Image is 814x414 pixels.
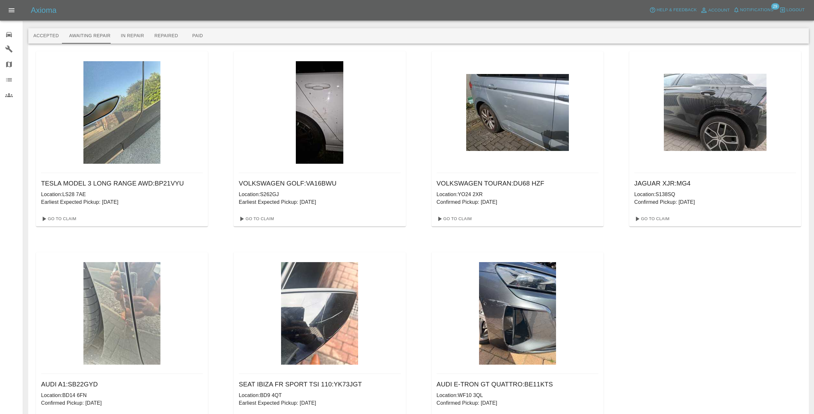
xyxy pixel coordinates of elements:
h6: SEAT IBIZA FR SPORT TSI 110 : YK73JGT [239,379,400,389]
span: Logout [786,6,805,14]
h5: Axioma [31,5,56,15]
span: 29 [771,3,779,10]
button: Open drawer [4,3,19,18]
span: Notifications [740,6,774,14]
p: Earliest Expected Pickup: [DATE] [239,198,400,206]
button: In Repair [116,28,150,44]
h6: VOLKSWAGEN GOLF : VA16BWU [239,178,400,188]
button: Awaiting Repair [64,28,116,44]
a: Go To Claim [236,214,276,224]
a: Go To Claim [632,214,671,224]
p: Location: LS28 7AE [41,191,203,198]
p: Location: WF10 3QL [437,392,598,399]
p: Location: YO24 2XR [437,191,598,198]
a: Account [698,5,732,15]
p: Location: BD9 4QT [239,392,400,399]
p: Earliest Expected Pickup: [DATE] [239,399,400,407]
p: Location: BD14 6FN [41,392,203,399]
a: Go To Claim [39,214,78,224]
p: Confirmed Pickup: [DATE] [634,198,796,206]
button: Help & Feedback [648,5,698,15]
span: Help & Feedback [656,6,697,14]
p: Confirmed Pickup: [DATE] [437,399,598,407]
p: Location: S138SQ [634,191,796,198]
h6: JAGUAR XJR : MG4 [634,178,796,188]
h6: AUDI E-TRON GT QUATTRO : BE11KTS [437,379,598,389]
button: Paid [183,28,212,44]
button: Accepted [28,28,64,44]
button: Logout [778,5,806,15]
p: Confirmed Pickup: [DATE] [437,198,598,206]
h6: VOLKSWAGEN TOURAN : DU68 HZF [437,178,598,188]
span: Account [708,7,730,14]
button: Notifications [732,5,775,15]
h6: AUDI A1 : SB22GYD [41,379,203,389]
button: Repaired [149,28,183,44]
h6: TESLA MODEL 3 LONG RANGE AWD : BP21VYU [41,178,203,188]
p: Confirmed Pickup: [DATE] [41,399,203,407]
p: Location: S262GJ [239,191,400,198]
p: Earliest Expected Pickup: [DATE] [41,198,203,206]
a: Go To Claim [434,214,474,224]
